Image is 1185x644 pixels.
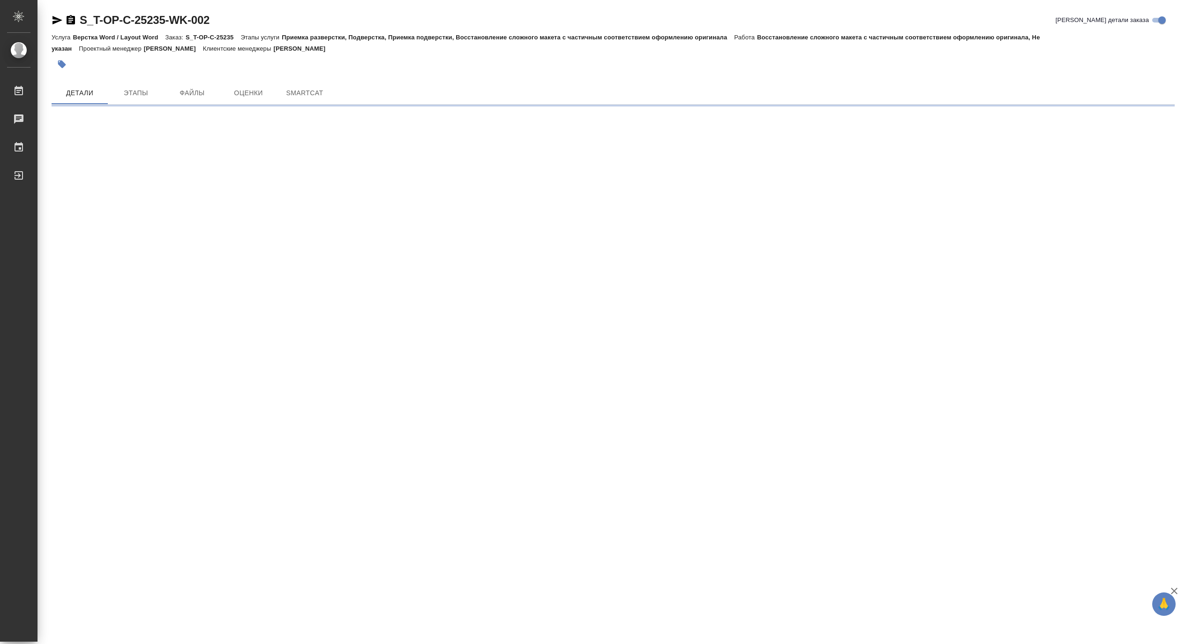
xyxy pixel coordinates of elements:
[273,45,332,52] p: [PERSON_NAME]
[73,34,165,41] p: Верстка Word / Layout Word
[57,87,102,99] span: Детали
[80,14,210,26] a: S_T-OP-C-25235-WK-002
[79,45,143,52] p: Проектный менеджер
[52,54,72,75] button: Добавить тэг
[1056,15,1149,25] span: [PERSON_NAME] детали заказа
[113,87,158,99] span: Этапы
[52,34,73,41] p: Услуга
[170,87,215,99] span: Файлы
[240,34,282,41] p: Этапы услуги
[282,34,734,41] p: Приемка разверстки, Подверстка, Приемка подверстки, Восстановление сложного макета с частичным со...
[203,45,274,52] p: Клиентские менеджеры
[734,34,757,41] p: Работа
[52,15,63,26] button: Скопировать ссылку для ЯМессенджера
[282,87,327,99] span: SmartCat
[1156,594,1172,614] span: 🙏
[186,34,240,41] p: S_T-OP-C-25235
[1152,592,1176,616] button: 🙏
[165,34,186,41] p: Заказ:
[144,45,203,52] p: [PERSON_NAME]
[226,87,271,99] span: Оценки
[65,15,76,26] button: Скопировать ссылку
